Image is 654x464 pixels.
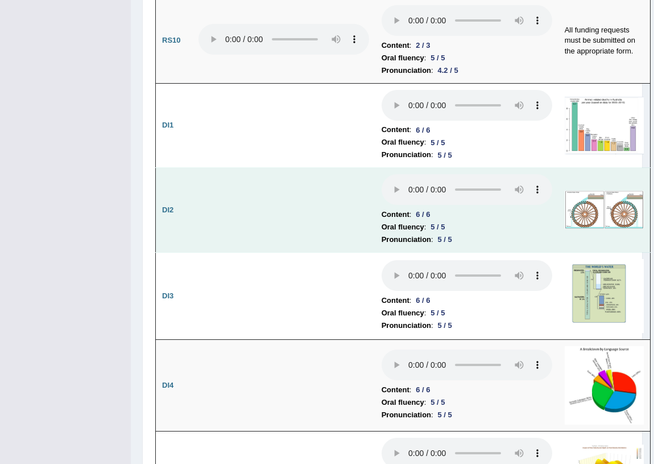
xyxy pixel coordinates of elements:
b: Oral fluency [382,136,424,149]
div: 4.2 / 5 [433,64,463,76]
li: : [382,384,552,396]
div: 5 / 5 [426,137,449,149]
li: : [382,307,552,319]
b: DI2 [162,206,173,214]
li: : [382,396,552,409]
b: DI4 [162,381,173,389]
li: : [382,39,552,52]
li: : [382,124,552,136]
b: Content [382,294,409,307]
div: 5 / 5 [433,149,457,161]
li: : [382,221,552,233]
div: 6 / 6 [411,208,434,220]
li: : [382,319,552,332]
div: 5 / 5 [426,307,449,319]
div: 6 / 6 [411,294,434,306]
div: 5 / 5 [433,319,457,331]
div: 5 / 5 [433,233,457,245]
b: DI1 [162,121,173,129]
b: Oral fluency [382,396,424,409]
b: Oral fluency [382,52,424,64]
b: Pronunciation [382,149,431,161]
b: Pronunciation [382,233,431,246]
b: Content [382,384,409,396]
li: : [382,208,552,221]
b: RS10 [162,36,181,44]
div: 5 / 5 [433,409,457,421]
li: : [382,149,552,161]
div: 5 / 5 [426,221,449,233]
b: Pronunciation [382,319,431,332]
b: Oral fluency [382,221,424,233]
b: Content [382,208,409,221]
li: : [382,52,552,64]
div: 2 / 3 [411,39,434,51]
b: Oral fluency [382,307,424,319]
li: : [382,136,552,149]
div: 5 / 5 [426,52,449,64]
div: 6 / 6 [411,384,434,396]
b: Pronunciation [382,409,431,421]
li: : [382,409,552,421]
div: 5 / 5 [426,396,449,408]
b: Content [382,124,409,136]
b: DI3 [162,291,173,300]
b: Pronunciation [382,64,431,77]
li: : [382,233,552,246]
b: Content [382,39,409,52]
li: : [382,294,552,307]
div: 6 / 6 [411,124,434,136]
li: : [382,64,552,77]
